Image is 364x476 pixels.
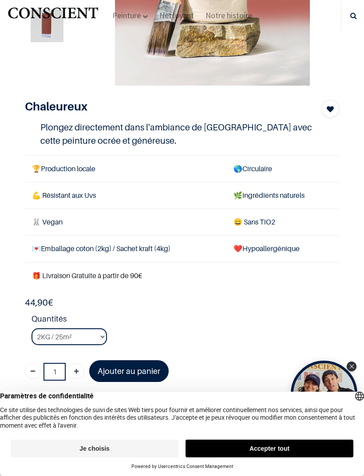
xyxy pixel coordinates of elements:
[291,361,357,427] div: Tolstoy bubble widget
[226,236,339,262] td: ❤️Hypoallergénique
[32,217,63,226] span: 🐰 Vegan
[25,297,53,308] b: €
[25,155,226,182] td: Production locale
[8,8,34,34] button: Open chat widget
[32,271,142,280] font: 🎁 Livraison Gratuite à partir de 90€
[233,191,242,200] span: 🌿
[32,244,41,253] span: 💌
[233,164,242,173] span: 🌎
[159,10,194,20] span: Nettoyant
[32,191,96,200] span: 💪 Résistant aux Uvs
[233,217,248,226] span: 😄 S
[347,362,356,371] div: Close Tolstoy widget
[89,360,169,382] a: Ajouter au panier
[98,366,160,376] font: Ajouter au panier
[68,363,84,379] a: Ajouter
[291,361,357,427] div: Open Tolstoy
[32,313,339,328] strong: Quantités
[112,10,141,20] span: Peinture
[226,155,339,182] td: Circulaire
[327,104,334,114] span: Add to wishlist
[7,4,99,28] a: Logo of Conscient
[226,182,339,209] td: Ingrédients naturels
[25,236,226,262] td: Emballage coton (2kg) / Sachet kraft (4kg)
[321,100,339,118] button: Add to wishlist
[206,10,252,20] span: Notre histoire
[226,209,339,236] td: ans TiO2
[25,363,41,379] a: Supprimer
[291,361,357,427] div: Open Tolstoy widget
[25,100,292,114] h1: Chaleureux
[7,4,99,28] img: Conscient
[25,297,48,308] span: 44,90
[32,164,41,173] span: 🏆
[40,121,323,147] h4: Plongez directement dans l'ambiance de [GEOGRAPHIC_DATA] avec cette peinture ocrée et généreuse.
